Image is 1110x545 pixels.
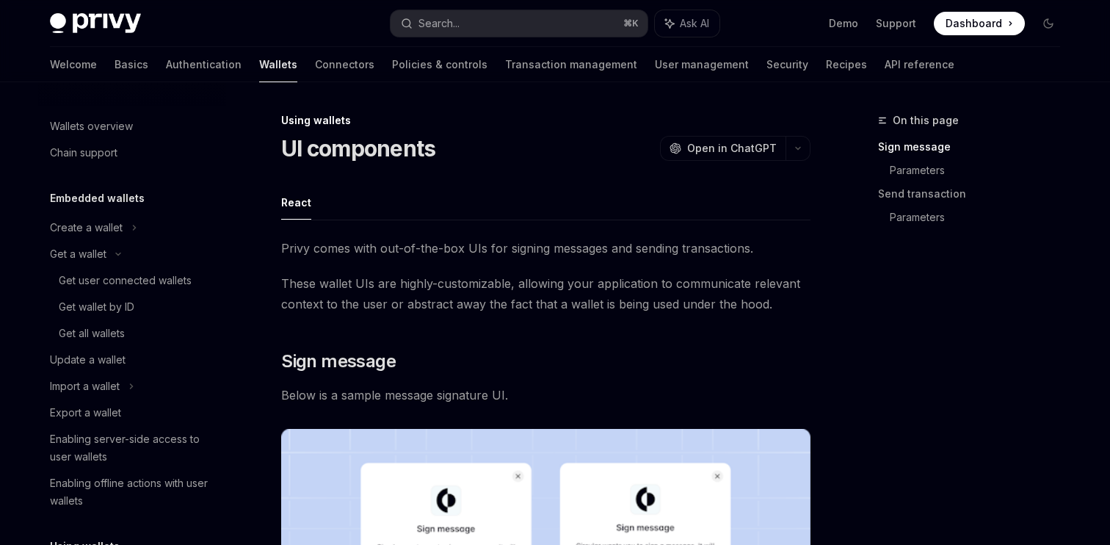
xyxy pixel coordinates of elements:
[315,47,374,82] a: Connectors
[38,294,226,320] a: Get wallet by ID
[890,206,1072,229] a: Parameters
[418,15,460,32] div: Search...
[50,474,217,510] div: Enabling offline actions with user wallets
[50,245,106,263] div: Get a wallet
[38,470,226,514] a: Enabling offline actions with user wallets
[115,47,148,82] a: Basics
[392,47,487,82] a: Policies & controls
[50,219,123,237] div: Create a wallet
[655,10,719,37] button: Ask AI
[38,140,226,166] a: Chain support
[281,113,810,128] div: Using wallets
[50,144,117,162] div: Chain support
[281,185,311,220] button: React
[50,430,217,466] div: Enabling server-side access to user wallets
[50,190,145,207] h5: Embedded wallets
[38,400,226,426] a: Export a wallet
[1037,12,1060,35] button: Toggle dark mode
[946,16,1002,31] span: Dashboard
[38,113,226,140] a: Wallets overview
[50,13,141,34] img: dark logo
[38,267,226,294] a: Get user connected wallets
[893,112,959,129] span: On this page
[391,10,647,37] button: Search...⌘K
[826,47,867,82] a: Recipes
[766,47,808,82] a: Security
[281,350,396,373] span: Sign message
[59,272,192,289] div: Get user connected wallets
[259,47,297,82] a: Wallets
[281,273,810,314] span: These wallet UIs are highly-customizable, allowing your application to communicate relevant conte...
[885,47,954,82] a: API reference
[59,325,125,342] div: Get all wallets
[50,404,121,422] div: Export a wallet
[281,135,435,162] h1: UI components
[59,298,134,316] div: Get wallet by ID
[655,47,749,82] a: User management
[623,18,639,29] span: ⌘ K
[281,385,810,405] span: Below is a sample message signature UI.
[878,182,1072,206] a: Send transaction
[687,141,777,156] span: Open in ChatGPT
[934,12,1025,35] a: Dashboard
[878,135,1072,159] a: Sign message
[505,47,637,82] a: Transaction management
[890,159,1072,182] a: Parameters
[50,47,97,82] a: Welcome
[50,118,133,135] div: Wallets overview
[660,136,786,161] button: Open in ChatGPT
[876,16,916,31] a: Support
[38,426,226,470] a: Enabling server-side access to user wallets
[281,238,810,259] span: Privy comes with out-of-the-box UIs for signing messages and sending transactions.
[680,16,709,31] span: Ask AI
[38,347,226,373] a: Update a wallet
[50,378,120,395] div: Import a wallet
[829,16,858,31] a: Demo
[50,351,126,369] div: Update a wallet
[38,320,226,347] a: Get all wallets
[166,47,242,82] a: Authentication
